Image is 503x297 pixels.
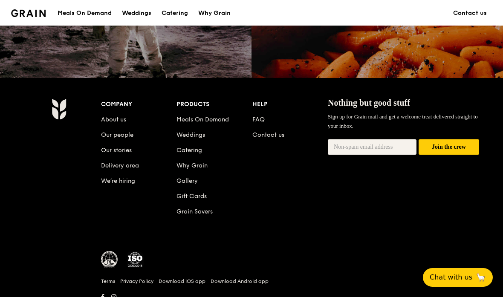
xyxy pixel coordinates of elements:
[198,0,231,26] div: Why Grain
[476,272,486,283] span: 🦙
[162,0,188,26] div: Catering
[159,278,205,285] a: Download iOS app
[101,147,132,154] a: Our stories
[328,139,416,155] input: Non-spam email address
[448,0,492,26] a: Contact us
[101,162,139,169] a: Delivery area
[101,116,126,123] a: About us
[11,9,46,17] img: Grain
[211,278,269,285] a: Download Android app
[101,131,133,138] a: Our people
[193,0,236,26] a: Why Grain
[419,139,479,155] button: Join the crew
[156,0,193,26] a: Catering
[101,278,115,285] a: Terms
[122,0,151,26] div: Weddings
[176,98,252,110] div: Products
[176,116,229,123] a: Meals On Demand
[127,251,144,268] img: ISO Certified
[176,208,213,215] a: Grain Savers
[101,177,135,185] a: We’re hiring
[176,193,207,200] a: Gift Cards
[328,98,410,107] span: Nothing but good stuff
[252,116,265,123] a: FAQ
[252,131,284,138] a: Contact us
[101,251,118,268] img: MUIS Halal Certified
[120,278,153,285] a: Privacy Policy
[328,113,478,129] span: Sign up for Grain mail and get a welcome treat delivered straight to your inbox.
[176,131,205,138] a: Weddings
[117,0,156,26] a: Weddings
[176,147,202,154] a: Catering
[252,98,328,110] div: Help
[58,0,112,26] div: Meals On Demand
[430,272,472,283] span: Chat with us
[52,98,66,120] img: Grain
[176,177,198,185] a: Gallery
[423,268,493,287] button: Chat with us🦙
[101,98,176,110] div: Company
[176,162,208,169] a: Why Grain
